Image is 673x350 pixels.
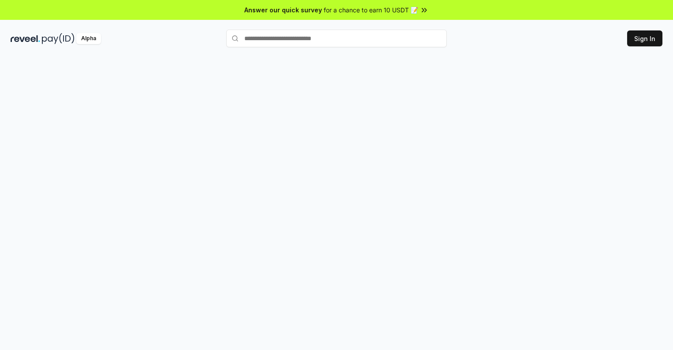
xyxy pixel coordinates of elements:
[76,33,101,44] div: Alpha
[324,5,418,15] span: for a chance to earn 10 USDT 📝
[11,33,40,44] img: reveel_dark
[42,33,75,44] img: pay_id
[244,5,322,15] span: Answer our quick survey
[627,30,662,46] button: Sign In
